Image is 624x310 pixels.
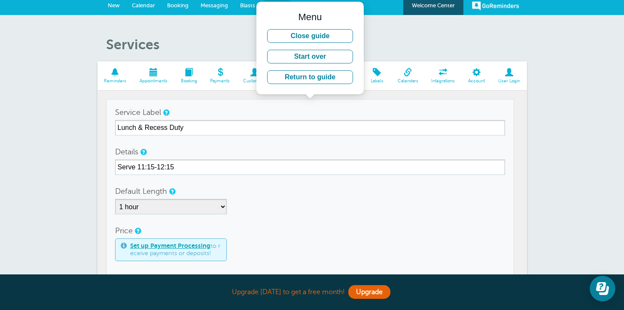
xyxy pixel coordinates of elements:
[108,2,120,9] span: New
[492,61,527,90] a: User Login
[97,61,133,90] a: Reminders
[348,285,390,299] a: Upgrade
[137,78,170,84] span: Appointments
[178,78,199,84] span: Booking
[163,110,168,115] a: The service label is not visible to your customer. You will use it to select a service in the app...
[130,242,210,249] a: Set up Payment Processing
[590,276,615,301] iframe: Resource center
[115,227,133,235] label: Price
[140,149,146,155] a: The service details will be added to your customer's reminder message if you add the Service tag ...
[102,78,129,84] span: Reminders
[425,61,462,90] a: Integrations
[208,78,232,84] span: Payments
[204,61,237,90] a: Payments
[115,187,167,195] label: Default Length
[256,2,364,94] iframe: tooltip
[133,61,174,90] a: Appointments
[115,108,161,116] label: Service Label
[97,283,527,301] div: Upgrade [DATE] to get a free month!
[115,148,138,156] label: Details
[201,2,228,9] span: Messaging
[429,78,457,84] span: Integrations
[132,2,155,9] span: Calendar
[174,61,204,90] a: Booking
[395,78,420,84] span: Calendars
[496,78,523,84] span: User Login
[466,78,487,84] span: Account
[367,78,387,84] span: Labels
[462,61,492,90] a: Account
[106,36,527,53] h1: Services
[391,61,425,90] a: Calendars
[237,61,273,90] a: Customers
[241,78,268,84] span: Customers
[130,242,221,257] span: to receive payments or deposits!
[169,189,174,194] a: An optional default setting for how long an appointment for this service takes. This can be overr...
[240,2,255,9] span: Blasts
[363,61,391,90] a: Labels
[167,2,189,9] span: Booking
